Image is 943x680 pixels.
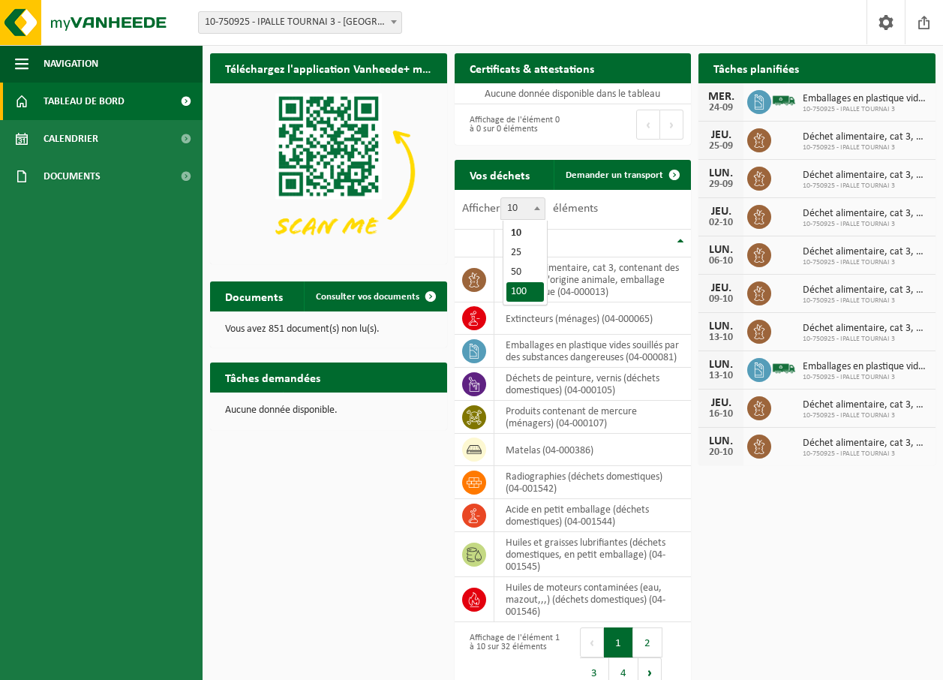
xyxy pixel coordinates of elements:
a: Demander un transport [554,160,689,190]
span: Emballages en plastique vides souillés par des substances dangereuses [803,93,928,105]
span: Déchet alimentaire, cat 3, contenant des produits d'origine animale, emballage s... [803,246,928,258]
div: 09-10 [706,294,736,305]
span: Documents [44,158,101,195]
div: LUN. [706,244,736,256]
td: déchets de peinture, vernis (déchets domestiques) (04-000105) [494,368,692,401]
span: 10-750925 - IPALLE TOURNAI 3 [803,220,928,229]
span: Déchet alimentaire, cat 3, contenant des produits d'origine animale, emballage s... [803,399,928,411]
h2: Tâches demandées [210,363,335,392]
td: acide en petit emballage (déchets domestiques) (04-001544) [494,499,692,532]
div: JEU. [706,129,736,141]
div: LUN. [706,167,736,179]
button: Next [660,110,683,140]
div: JEU. [706,397,736,409]
span: 10-750925 - IPALLE TOURNAI 3 - TOURNAI [199,12,401,33]
span: 10-750925 - IPALLE TOURNAI 3 [803,143,928,152]
label: Afficher éléments [462,203,598,215]
img: Download de VHEPlus App [210,83,447,261]
div: 29-09 [706,179,736,190]
li: 10 [506,224,544,243]
div: Affichage de l'élément 0 à 0 sur 0 éléments [462,108,566,141]
div: LUN. [706,359,736,371]
button: Previous [580,627,604,657]
td: huiles de moteurs contaminées (eau, mazout,,,) (déchets domestiques) (04-001546) [494,577,692,622]
div: 13-10 [706,332,736,343]
td: emballages en plastique vides souillés par des substances dangereuses (04-000081) [494,335,692,368]
div: 06-10 [706,256,736,266]
span: 10-750925 - IPALLE TOURNAI 3 [803,105,928,114]
span: Déchet alimentaire, cat 3, contenant des produits d'origine animale, emballage s... [803,323,928,335]
h2: Téléchargez l'application Vanheede+ maintenant! [210,53,447,83]
span: Emballages en plastique vides souillés par des substances dangereuses [803,361,928,373]
h2: Documents [210,281,298,311]
span: 10 [501,198,545,219]
span: 10-750925 - IPALLE TOURNAI 3 [803,373,928,382]
span: Déchet alimentaire, cat 3, contenant des produits d'origine animale, emballage s... [803,208,928,220]
td: Aucune donnée disponible dans le tableau [455,83,692,104]
div: 24-09 [706,103,736,113]
p: Vous avez 851 document(s) non lu(s). [225,324,432,335]
p: Aucune donnée disponible. [225,405,432,416]
li: 50 [506,263,544,282]
span: Déchet alimentaire, cat 3, contenant des produits d'origine animale, emballage s... [803,438,928,450]
div: JEU. [706,282,736,294]
img: BL-SO-LV [771,88,797,113]
span: Déchet alimentaire, cat 3, contenant des produits d'origine animale, emballage s... [803,284,928,296]
a: Consulter vos documents [304,281,446,311]
span: Consulter vos documents [316,292,419,302]
button: Previous [636,110,660,140]
span: Déchet alimentaire, cat 3, contenant des produits d'origine animale, emballage s... [803,131,928,143]
td: extincteurs (ménages) (04-000065) [494,302,692,335]
div: 25-09 [706,141,736,152]
div: LUN. [706,320,736,332]
span: Tableau de bord [44,83,125,120]
td: matelas (04-000386) [494,434,692,466]
div: LUN. [706,435,736,447]
span: 10-750925 - IPALLE TOURNAI 3 [803,258,928,267]
span: 10 [500,197,545,220]
td: déchet alimentaire, cat 3, contenant des produits d'origine animale, emballage synthétique (04-00... [494,257,692,302]
div: JEU. [706,206,736,218]
li: 100 [506,282,544,302]
h2: Tâches planifiées [698,53,814,83]
h2: Certificats & attestations [455,53,609,83]
td: produits contenant de mercure (ménagers) (04-000107) [494,401,692,434]
td: huiles et graisses lubrifiantes (déchets domestiques, en petit emballage) (04-001545) [494,532,692,577]
span: 10-750925 - IPALLE TOURNAI 3 - TOURNAI [198,11,402,34]
span: 10-750925 - IPALLE TOURNAI 3 [803,335,928,344]
div: MER. [706,91,736,103]
div: 20-10 [706,447,736,458]
span: Déchet alimentaire, cat 3, contenant des produits d'origine animale, emballage s... [803,170,928,182]
h2: Vos déchets [455,160,545,189]
span: Navigation [44,45,98,83]
div: 13-10 [706,371,736,381]
td: Radiographies (déchets domestiques) (04-001542) [494,466,692,499]
div: 16-10 [706,409,736,420]
span: Demander un transport [566,170,663,180]
img: BL-SO-LV [771,356,797,381]
button: 2 [633,627,662,657]
span: 10-750925 - IPALLE TOURNAI 3 [803,182,928,191]
span: 10-750925 - IPALLE TOURNAI 3 [803,450,928,459]
span: 10-750925 - IPALLE TOURNAI 3 [803,296,928,305]
span: Calendrier [44,120,98,158]
button: 1 [604,627,633,657]
span: 10-750925 - IPALLE TOURNAI 3 [803,411,928,420]
li: 25 [506,243,544,263]
div: 02-10 [706,218,736,228]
